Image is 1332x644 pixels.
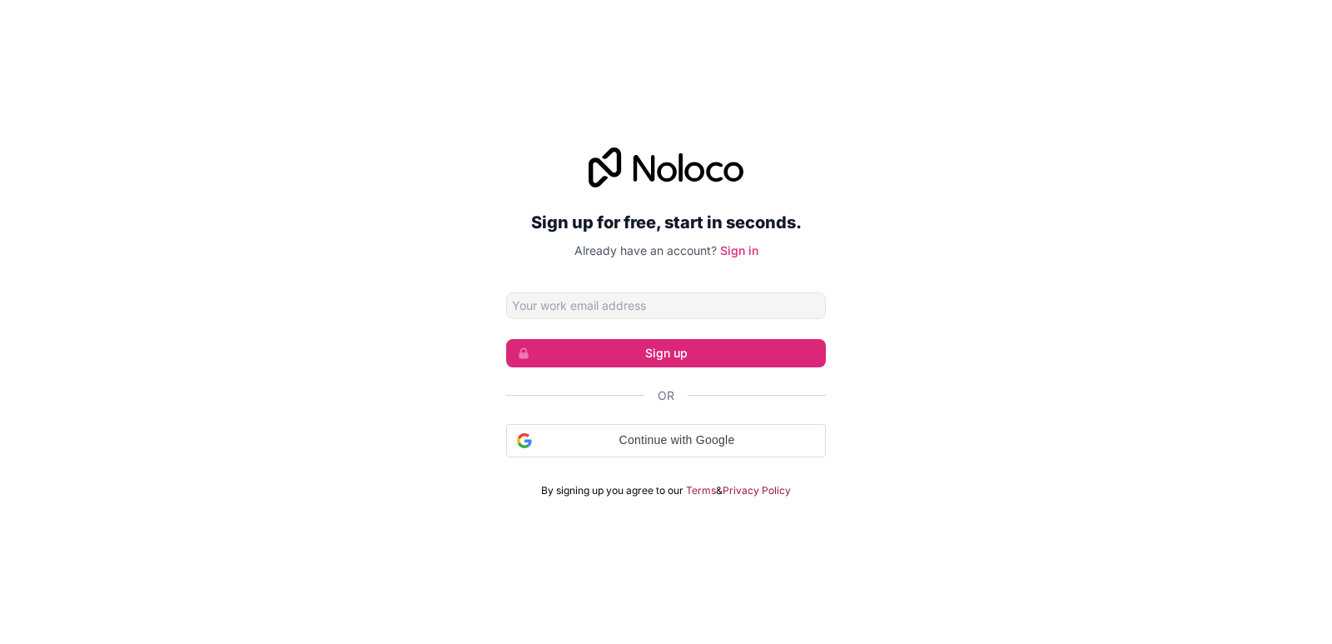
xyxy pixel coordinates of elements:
a: Privacy Policy [723,484,791,497]
span: Or [658,387,674,404]
a: Terms [686,484,716,497]
button: Sign up [506,339,826,367]
span: Continue with Google [539,432,815,449]
h2: Sign up for free, start in seconds. [506,207,826,237]
input: Email address [506,292,826,319]
div: Continue with Google [506,424,826,457]
span: By signing up you agree to our [541,484,683,497]
a: Sign in [720,243,758,257]
span: Already have an account? [574,243,717,257]
span: & [716,484,723,497]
